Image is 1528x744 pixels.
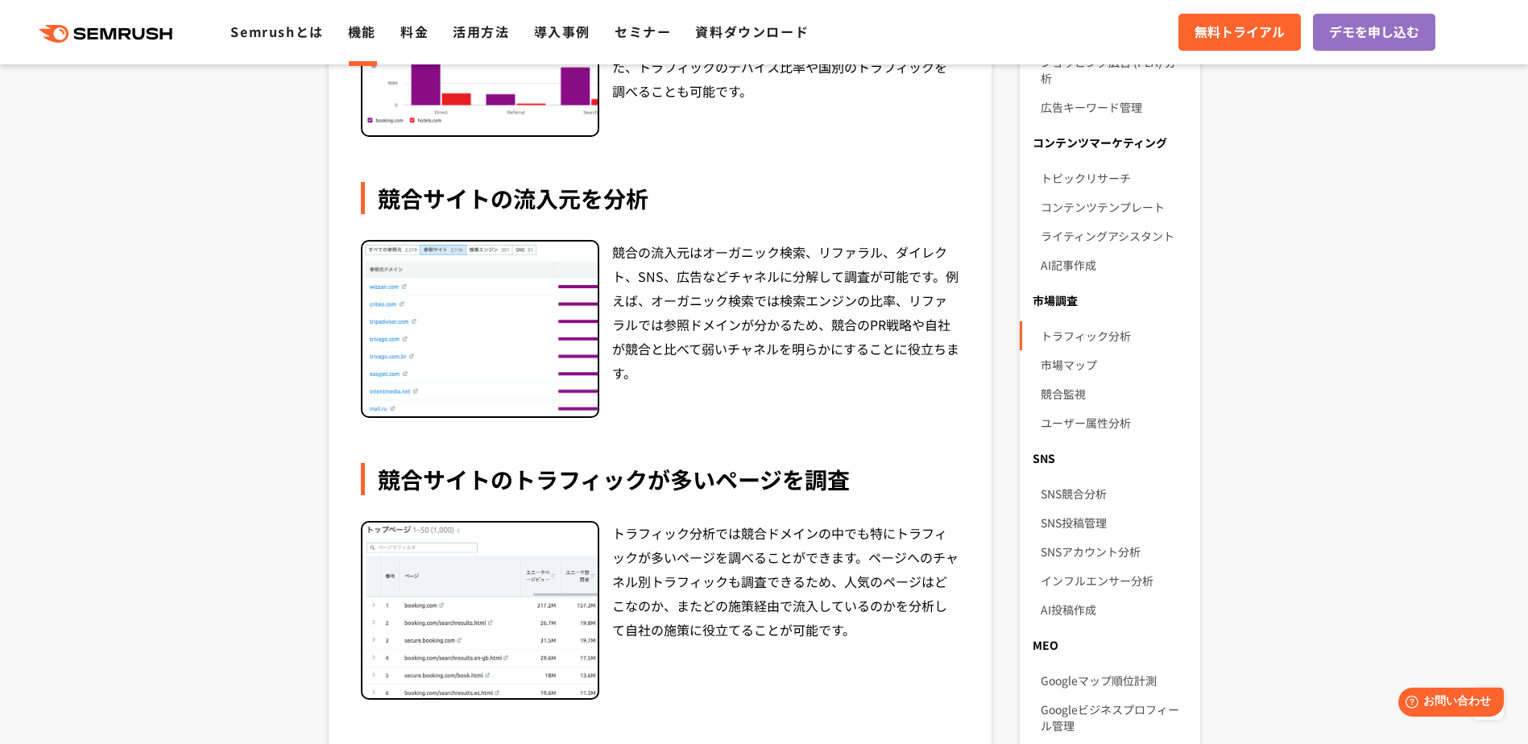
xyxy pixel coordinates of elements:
[612,521,960,700] div: トラフィック分析では競合ドメインの中でも特にトラフィックが多いページを調べることができます。ページへのチャネル別トラフィックも調査できるため、人気のページはどこなのか、またどの施策経由で流入して...
[1041,48,1186,93] a: ショッピング広告 (PLA) 分析
[361,463,960,495] div: 競合サイトのトラフィックが多いページを調査
[1041,250,1186,279] a: AI記事作成
[695,22,809,41] a: 資料ダウンロード
[1178,14,1301,51] a: 無料トライアル
[1041,93,1186,122] a: 広告キーワード管理
[534,22,590,41] a: 導入事例
[453,22,509,41] a: 活用方法
[348,22,376,41] a: 機能
[1195,22,1285,43] span: 無料トライアル
[1385,681,1510,726] iframe: Help widget launcher
[1041,479,1186,508] a: SNS競合分析
[361,182,960,214] div: 競合サイトの流入元を分析
[615,22,671,41] a: セミナー
[1041,321,1186,350] a: トラフィック分析
[230,22,323,41] a: Semrushとは
[1041,192,1186,221] a: コンテンツテンプレート
[1041,508,1186,537] a: SNS投稿管理
[1041,163,1186,192] a: トピックリサーチ
[1041,537,1186,566] a: SNSアカウント分析
[1041,350,1186,379] a: 市場マップ
[400,22,429,41] a: 料金
[1041,695,1186,740] a: Googleビジネスプロフィール管理
[1041,666,1186,695] a: Googleマップ順位計測
[1041,566,1186,595] a: インフルエンサー分析
[1041,408,1186,437] a: ユーザー属性分析
[1041,221,1186,250] a: ライティングアシスタント
[1020,286,1199,315] div: 市場調査
[1313,14,1435,51] a: デモを申し込む
[1020,128,1199,157] div: コンテンツマーケティング
[362,523,598,698] img: トラフィック分析（Traffic Analytics） 上位のページ
[1020,444,1199,473] div: SNS
[1041,595,1186,624] a: AI投稿作成
[1020,630,1199,659] div: MEO
[1329,22,1419,43] span: デモを申し込む
[362,242,598,417] img: トラフィック分析（Traffic Analytics） 参照元
[1041,379,1186,408] a: 競合監視
[612,240,960,419] div: 競合の流入元はオーガニック検索、リファラル、ダイレクト、SNS、広告などチャネルに分解して調査が可能です。例えば、オーガニック検索では検索エンジンの比率、リファラルでは参照ドメインが分かるため、...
